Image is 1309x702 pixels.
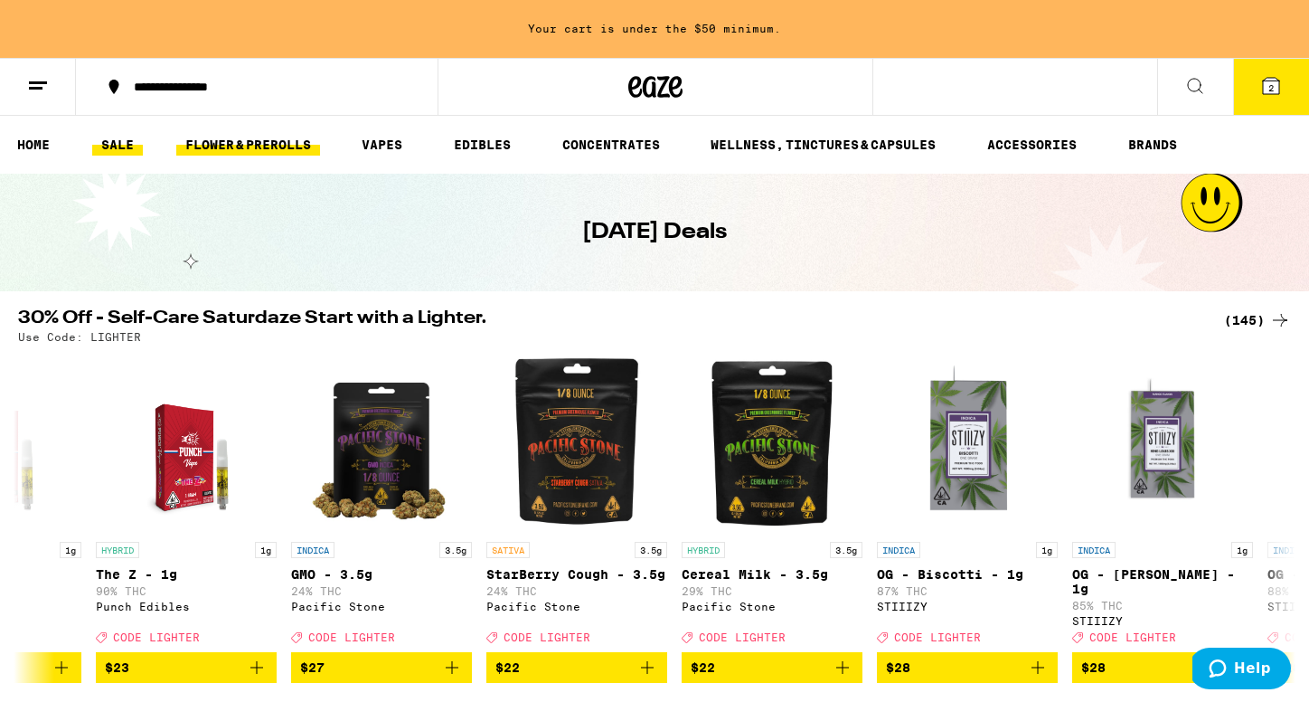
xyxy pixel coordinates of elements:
button: Add to bag [96,652,277,683]
a: EDIBLES [445,134,520,156]
span: 2 [1268,82,1274,93]
p: 29% THC [682,585,862,597]
span: CODE LIGHTER [894,631,981,643]
button: BRANDS [1119,134,1186,156]
p: 85% THC [1072,600,1253,612]
p: SATIVA [486,542,530,558]
div: Punch Edibles [96,601,277,612]
a: WELLNESS, TINCTURES & CAPSULES [702,134,945,156]
span: CODE LIGHTER [699,631,786,643]
p: OG - [PERSON_NAME] - 1g [1072,567,1253,596]
a: VAPES [353,134,411,156]
span: $23 [105,660,129,675]
span: CODE LIGHTER [113,631,200,643]
a: Open page for GMO - 3.5g from Pacific Stone [291,352,472,652]
span: $28 [1081,660,1106,675]
p: Cereal Milk - 3.5g [682,567,862,582]
p: Use Code: LIGHTER [18,331,141,343]
a: Open page for OG - Biscotti - 1g from STIIIZY [877,352,1058,652]
a: Open page for The Z - 1g from Punch Edibles [96,352,277,652]
p: 24% THC [486,585,667,597]
p: 1g [60,542,81,558]
div: STIIIZY [877,601,1058,612]
p: 1g [255,542,277,558]
img: Pacific Stone - Cereal Milk - 3.5g [682,352,862,533]
p: HYBRID [96,542,139,558]
a: Open page for Cereal Milk - 3.5g from Pacific Stone [682,352,862,652]
button: Add to bag [877,652,1058,683]
div: STIIIZY [1072,615,1253,627]
p: 3.5g [635,542,667,558]
button: Add to bag [1072,652,1253,683]
p: StarBerry Cough - 3.5g [486,567,667,582]
p: GMO - 3.5g [291,567,472,582]
span: $22 [495,660,520,675]
p: 3.5g [830,542,862,558]
p: 24% THC [291,585,472,597]
p: INDICA [877,542,920,558]
p: INDICA [291,542,334,558]
img: Pacific Stone - GMO - 3.5g [291,352,472,533]
a: ACCESSORIES [978,134,1086,156]
button: Add to bag [682,652,862,683]
span: CODE LIGHTER [1089,631,1176,643]
a: FLOWER & PREROLLS [176,134,320,156]
p: 87% THC [877,585,1058,597]
h1: [DATE] Deals [582,217,727,248]
img: Pacific Stone - StarBerry Cough - 3.5g [486,352,667,533]
span: $28 [886,660,910,675]
img: STIIIZY - OG - Biscotti - 1g [877,352,1058,533]
div: Pacific Stone [486,601,667,612]
div: Pacific Stone [291,601,472,612]
a: Open page for OG - King Louis XIII - 1g from STIIIZY [1072,352,1253,652]
p: The Z - 1g [96,567,277,582]
p: OG - Biscotti - 1g [877,567,1058,582]
p: INDICA [1072,542,1116,558]
p: 1g [1036,542,1058,558]
span: CODE LIGHTER [504,631,590,643]
div: Pacific Stone [682,601,862,612]
span: $22 [691,660,715,675]
a: Open page for StarBerry Cough - 3.5g from Pacific Stone [486,352,667,652]
p: HYBRID [682,542,725,558]
h2: 30% Off - Self-Care Saturdaze Start with a Lighter. [18,309,1202,331]
p: 3.5g [439,542,472,558]
a: SALE [92,134,143,156]
button: 2 [1233,59,1309,115]
span: $27 [300,660,325,675]
iframe: Opens a widget where you can find more information [1192,648,1291,693]
a: (145) [1224,309,1291,331]
a: CONCENTRATES [553,134,669,156]
p: 90% THC [96,585,277,597]
a: HOME [8,134,59,156]
button: Add to bag [486,652,667,683]
img: STIIIZY - OG - King Louis XIII - 1g [1072,352,1253,533]
button: Add to bag [291,652,472,683]
span: CODE LIGHTER [308,631,395,643]
p: 1g [1231,542,1253,558]
img: Punch Edibles - The Z - 1g [117,352,257,533]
